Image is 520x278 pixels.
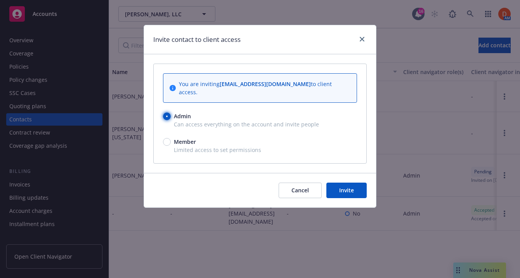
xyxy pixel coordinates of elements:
span: [EMAIL_ADDRESS][DOMAIN_NAME] [220,80,311,88]
span: Can access everything on the account and invite people [163,120,357,128]
a: close [357,35,367,44]
input: Member [163,138,171,146]
input: Admin [163,112,171,120]
span: Limited access to set permissions [163,146,357,154]
button: Cancel [279,183,322,198]
span: Admin [174,112,191,120]
span: Member [174,138,196,146]
h1: Invite contact to client access [153,35,241,45]
div: You are inviting to client access. [179,80,350,96]
button: Invite [326,183,367,198]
